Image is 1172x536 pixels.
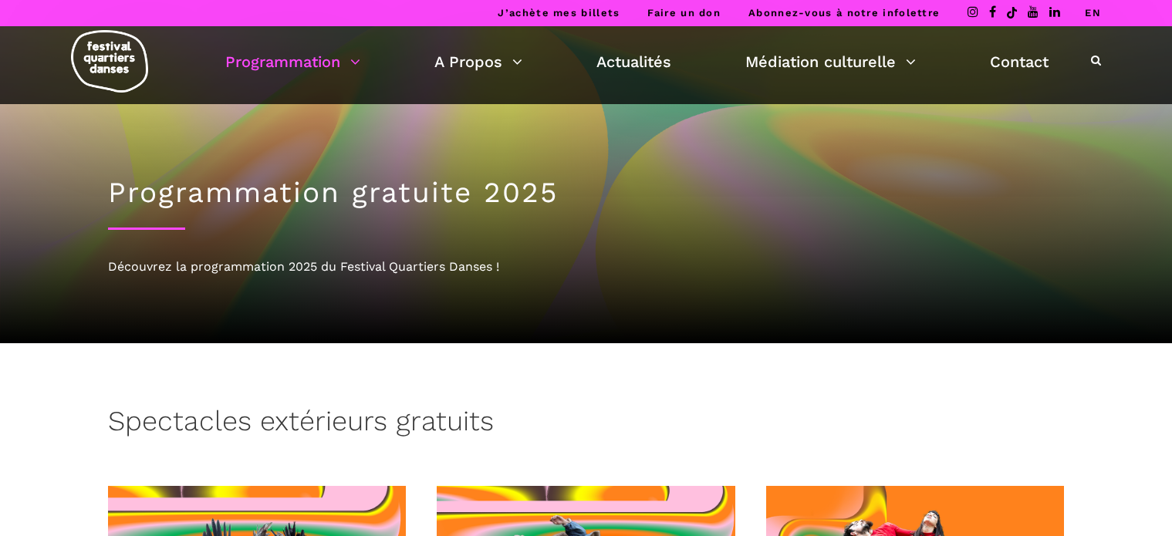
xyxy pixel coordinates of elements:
img: logo-fqd-med [71,30,148,93]
a: Faire un don [647,7,721,19]
a: Médiation culturelle [745,49,916,75]
a: Actualités [596,49,671,75]
h3: Spectacles extérieurs gratuits [108,405,494,443]
a: EN [1085,7,1101,19]
a: Contact [990,49,1049,75]
h1: Programmation gratuite 2025 [108,176,1065,210]
a: Abonnez-vous à notre infolettre [748,7,940,19]
a: Programmation [225,49,360,75]
a: A Propos [434,49,522,75]
div: Découvrez la programmation 2025 du Festival Quartiers Danses ! [108,257,1065,277]
a: J’achète mes billets [498,7,620,19]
